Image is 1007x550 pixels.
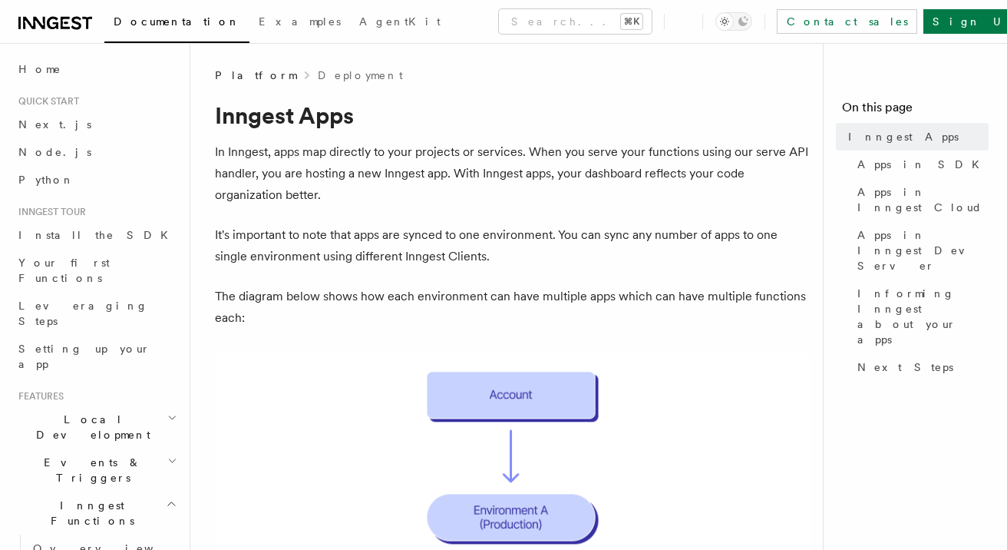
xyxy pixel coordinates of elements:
a: Home [12,55,180,83]
span: Next Steps [857,359,953,375]
a: Your first Functions [12,249,180,292]
span: Inngest Functions [12,498,166,528]
a: Informing Inngest about your apps [851,280,989,353]
a: AgentKit [350,5,450,41]
span: Quick start [12,95,79,108]
span: Documentation [114,15,240,28]
span: Python [18,174,74,186]
a: Apps in Inngest Dev Server [851,221,989,280]
span: Node.js [18,146,91,158]
span: Examples [259,15,341,28]
a: Contact sales [777,9,917,34]
span: Leveraging Steps [18,300,148,327]
a: Leveraging Steps [12,292,180,335]
h1: Inngest Apps [215,101,811,129]
a: Deployment [318,68,403,83]
span: Events & Triggers [12,455,167,485]
a: Node.js [12,138,180,166]
a: Inngest Apps [842,123,989,151]
p: In Inngest, apps map directly to your projects or services. When you serve your functions using o... [215,141,811,206]
p: It's important to note that apps are synced to one environment. You can sync any number of apps t... [215,224,811,267]
button: Inngest Functions [12,492,180,535]
span: Inngest tour [12,206,86,218]
span: Features [12,390,64,403]
span: Apps in Inngest Dev Server [857,227,989,273]
span: Install the SDK [18,229,177,241]
a: Python [12,166,180,194]
p: The diagram below shows how each environment can have multiple apps which can have multiple funct... [215,286,811,329]
span: Setting up your app [18,343,150,370]
span: Platform [215,68,296,83]
a: Next.js [12,111,180,138]
a: Next Steps [851,353,989,381]
span: Inngest Apps [848,129,959,144]
button: Events & Triggers [12,449,180,492]
span: Home [18,61,61,77]
button: Local Development [12,406,180,449]
button: Toggle dark mode [715,12,752,31]
kbd: ⌘K [621,14,642,29]
span: Local Development [12,412,167,442]
a: Documentation [104,5,249,43]
span: Apps in Inngest Cloud [857,184,989,215]
a: Apps in Inngest Cloud [851,178,989,221]
h4: On this page [842,98,989,123]
span: AgentKit [359,15,441,28]
button: Search...⌘K [499,9,652,34]
a: Install the SDK [12,221,180,249]
span: Apps in SDK [857,157,989,172]
a: Examples [249,5,350,41]
a: Setting up your app [12,335,180,378]
span: Your first Functions [18,257,110,284]
span: Next.js [18,118,91,131]
span: Informing Inngest about your apps [857,286,989,347]
a: Apps in SDK [851,151,989,178]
